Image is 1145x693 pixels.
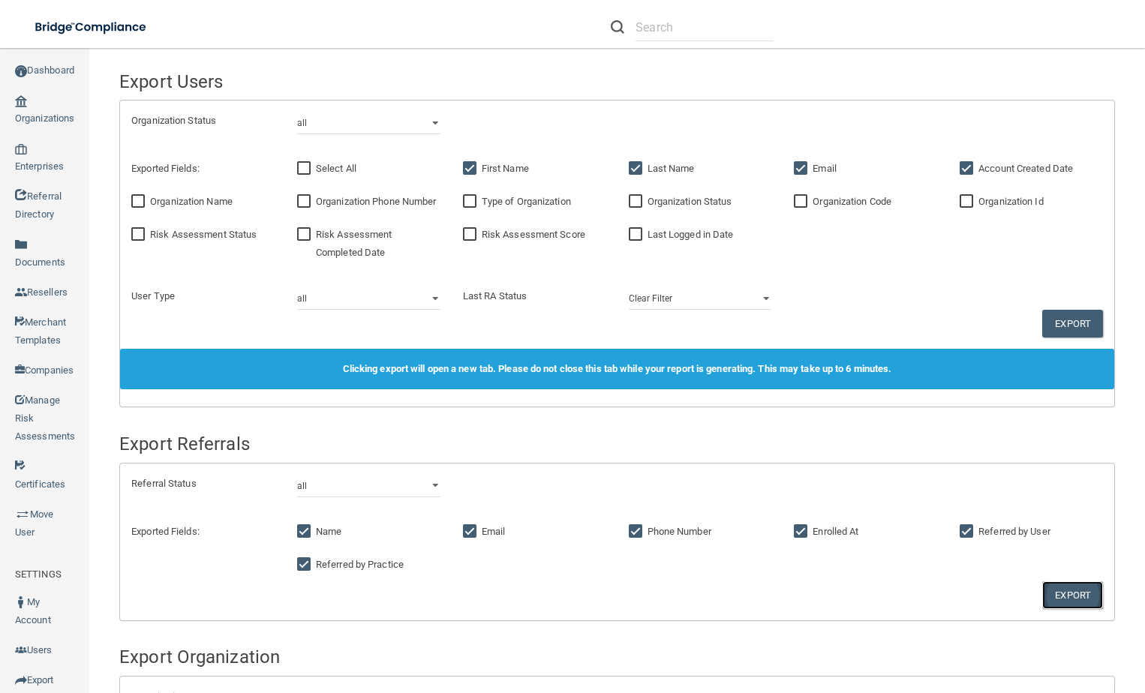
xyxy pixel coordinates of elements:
img: organization-icon.f8decf85.png [15,95,27,107]
input: Referred by User [960,526,977,538]
span: First Name [482,163,529,174]
span: Organization Code [813,196,891,207]
input: First Name [463,163,480,175]
span: Account Created Date [978,163,1073,174]
span: Risk Assessment Score [482,229,585,240]
input: Enrolled At [794,526,811,538]
span: Type of Organization [482,196,571,207]
button: Export [1042,310,1103,337]
img: enterprise.0d942306.png [15,144,27,154]
span: Phone Number [648,526,711,537]
span: Select All [316,163,356,174]
input: Name [297,526,314,538]
input: Risk Assessment Status [131,229,149,241]
span: Risk Assessment Completed Date [316,229,392,258]
div: Organization Status [120,112,286,130]
img: ic_dashboard_dark.d01f4a41.png [15,65,27,77]
span: Risk Assessment Status [150,229,257,240]
span: Organization Name [150,196,233,207]
input: Risk Assessment Completed Date [297,229,314,241]
input: Organization Id [960,196,977,208]
input: Organization Phone Number [297,196,314,208]
div: Exported Fields: [131,523,275,541]
input: Email [794,163,811,175]
h4: Export Organization [119,647,1115,667]
img: icon-users.e205127d.png [15,644,27,656]
img: bridge_compliance_login_screen.278c3ca4.svg [23,12,161,43]
label: SETTINGS [15,565,62,583]
input: Organization Code [794,196,811,208]
img: ic_user_dark.df1a06c3.png [15,596,27,608]
h4: Export Referrals [119,434,1115,454]
span: Enrolled At [813,526,858,537]
img: ic_reseller.de258add.png [15,286,27,298]
span: Organization Phone Number [316,196,437,207]
span: Organization Id [978,196,1044,207]
input: Last Name [629,163,646,175]
span: Last Logged in Date [648,229,734,240]
input: Last Logged in Date [629,229,646,241]
img: icon-documents.8dae5593.png [15,238,27,250]
div: User Type [120,287,286,305]
input: Account Created Date [960,163,977,175]
input: Organization Name [131,196,149,208]
input: Referred by Practice [297,559,314,571]
span: Clicking export will open a new tab. Please do not close this tab while your report is generating... [343,363,892,374]
h4: Export Users [119,72,1115,91]
span: Organization Status [648,196,732,207]
span: Referred by User [978,526,1050,537]
span: Last Name [648,163,695,174]
span: Name [316,526,341,537]
input: Type of Organization [463,196,480,208]
input: Organization Status [629,196,646,208]
input: Select All [297,163,314,175]
img: briefcase.64adab9b.png [15,507,30,522]
div: Exported Fields: [131,160,275,178]
div: Referral Status [120,475,286,493]
div: Last RA Status [452,287,618,305]
span: Email [813,163,837,174]
input: Email [463,526,480,538]
input: Risk Assessment Score [463,229,480,241]
img: ic-search.3b580494.png [611,20,624,34]
input: Search [636,13,773,41]
a: Export [1042,581,1103,609]
input: Phone Number [629,526,646,538]
span: Email [482,526,506,537]
span: Referred by Practice [316,559,404,570]
img: icon-export.b9366987.png [15,674,27,686]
